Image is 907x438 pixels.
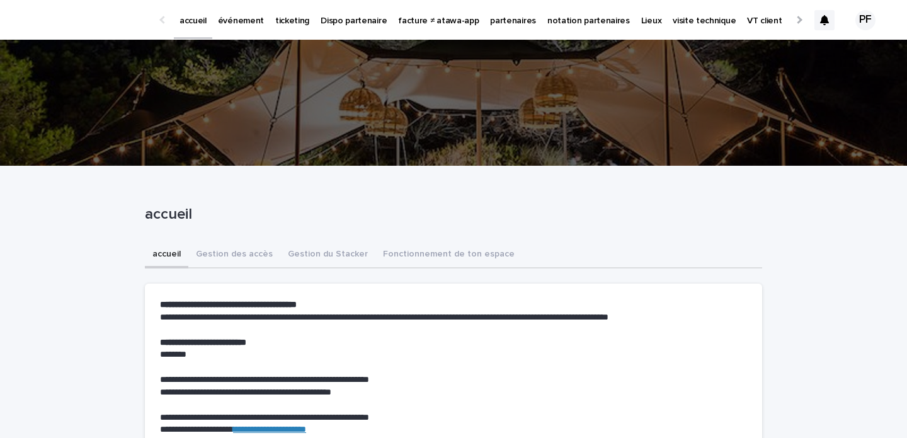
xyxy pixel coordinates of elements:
[375,242,522,268] button: Fonctionnement de ton espace
[855,10,876,30] div: PF
[25,8,147,33] img: Ls34BcGeRexTGTNfXpUC
[145,242,188,268] button: accueil
[145,205,757,224] p: accueil
[188,242,280,268] button: Gestion des accès
[280,242,375,268] button: Gestion du Stacker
